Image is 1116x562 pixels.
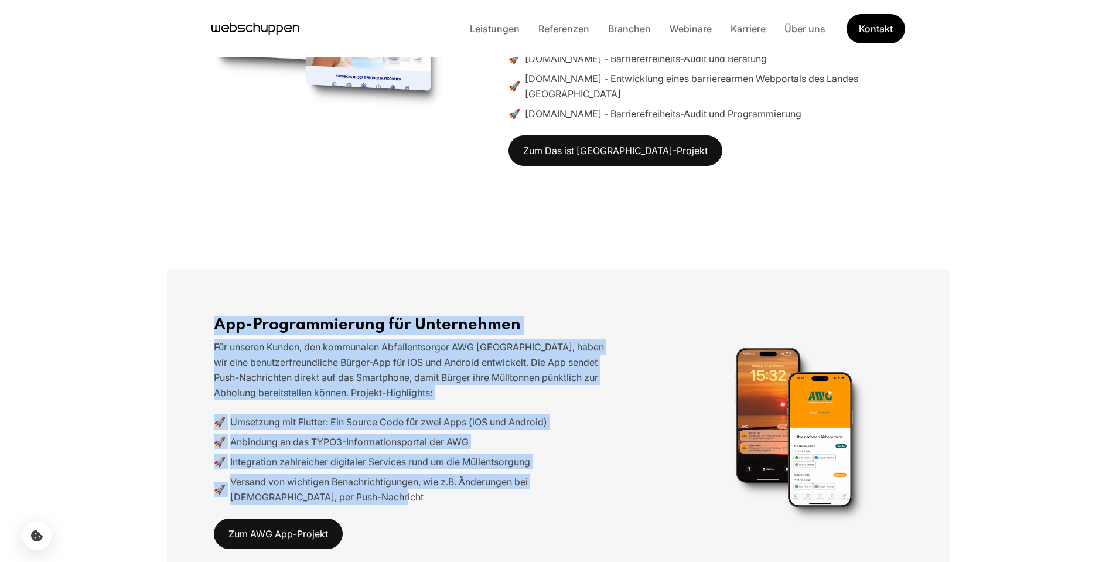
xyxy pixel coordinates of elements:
[211,20,299,38] a: Hauptseite besuchen
[525,51,767,66] span: [DOMAIN_NAME] - Barrierefreiheits-Audit und Beratung
[230,414,547,430] span: Umsetzung mit Flutter: Ein Source Code für zwei Apps (iOS und Android)
[214,474,608,505] li: 🚀
[525,71,903,101] span: [DOMAIN_NAME] - Entwicklung eines barrierearmen Webportals des Landes [GEOGRAPHIC_DATA]
[230,454,530,469] span: Integration zahlreicher digitaler Services rund um die Müllentsorgung
[721,23,775,35] a: Karriere
[214,454,608,469] li: 🚀
[230,434,469,449] span: Anbindung an das TYPO3-Informationsportal der AWG
[847,14,905,43] a: Get Started
[508,71,903,101] li: 🚀
[660,23,721,35] a: Webinare
[508,51,903,66] li: 🚀
[674,343,913,522] img: cta-image
[22,521,52,550] button: Cookie-Einstellungen öffnen
[508,135,722,166] a: Zum Das ist [GEOGRAPHIC_DATA]-Projekt
[460,23,529,35] a: Leistungen
[508,106,903,121] li: 🚀
[529,23,599,35] a: Referenzen
[599,23,660,35] a: Branchen
[214,339,608,400] p: Für unseren Kunden, den kommunalen Abfallentsorger AWG [GEOGRAPHIC_DATA], haben wir eine benutzer...
[214,316,608,335] h2: App-Programmierung für Unternehmen
[214,434,608,449] li: 🚀
[230,474,608,505] span: Versand von wichtigen Benachrichtigungen, wie z.B. Änderungen bei [DEMOGRAPHIC_DATA], per Push-Na...
[214,519,343,549] a: Zum AWG App-Projekt
[775,23,835,35] a: Über uns
[525,106,801,121] span: [DOMAIN_NAME] - Barrierefreiheits-Audit und Programmierung
[214,414,608,430] li: 🚀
